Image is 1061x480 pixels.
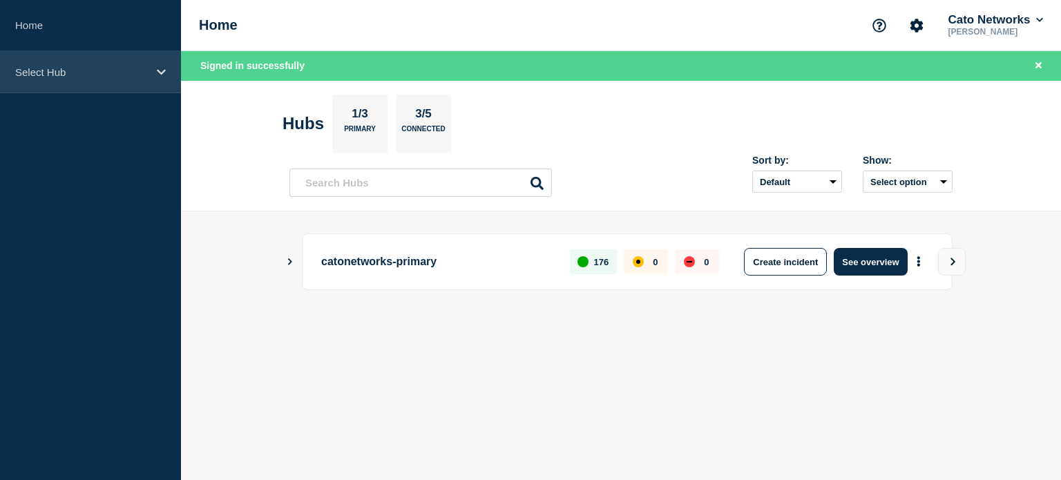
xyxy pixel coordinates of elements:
p: Select Hub [15,66,148,78]
button: More actions [910,249,928,275]
p: catonetworks-primary [321,248,554,276]
p: [PERSON_NAME] [945,27,1046,37]
input: Search Hubs [289,169,552,197]
h1: Home [199,17,238,33]
p: 176 [594,257,609,267]
button: Show Connected Hubs [287,257,294,267]
select: Sort by [752,171,842,193]
button: Select option [863,171,953,193]
button: Account settings [902,11,931,40]
p: 3/5 [410,107,437,125]
div: up [577,256,589,267]
span: Signed in successfully [200,60,305,71]
h2: Hubs [283,114,324,133]
p: 0 [704,257,709,267]
div: affected [633,256,644,267]
p: 1/3 [347,107,374,125]
button: Close banner [1030,58,1047,74]
button: Create incident [744,248,827,276]
div: Sort by: [752,155,842,166]
p: Primary [344,125,376,140]
div: Show: [863,155,953,166]
div: down [684,256,695,267]
button: View [938,248,966,276]
button: See overview [834,248,907,276]
p: Connected [401,125,445,140]
button: Cato Networks [945,13,1046,27]
p: 0 [653,257,658,267]
button: Support [865,11,894,40]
